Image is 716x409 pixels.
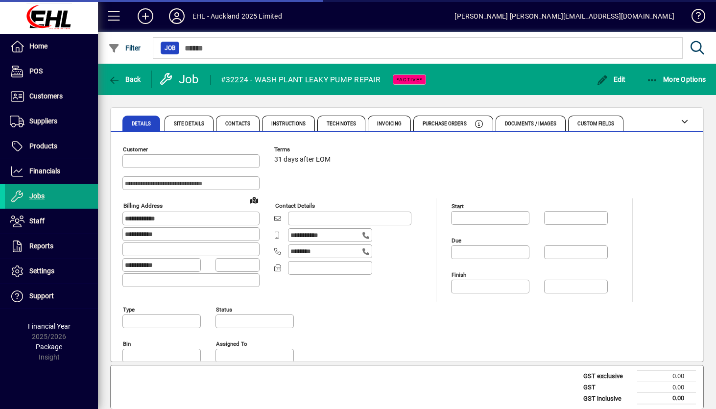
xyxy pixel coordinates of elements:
[271,121,306,126] span: Instructions
[597,75,626,83] span: Edit
[29,92,63,100] span: Customers
[5,259,98,284] a: Settings
[637,371,696,382] td: 0.00
[5,159,98,184] a: Financials
[28,322,71,330] span: Financial Year
[5,34,98,59] a: Home
[29,42,48,50] span: Home
[216,306,232,313] mat-label: Status
[123,340,131,347] mat-label: Bin
[505,121,557,126] span: Documents / Images
[123,146,148,153] mat-label: Customer
[452,237,461,244] mat-label: Due
[452,203,464,210] mat-label: Start
[130,7,161,25] button: Add
[29,192,45,200] span: Jobs
[644,71,709,88] button: More Options
[29,217,45,225] span: Staff
[29,267,54,275] span: Settings
[161,7,192,25] button: Profile
[5,109,98,134] a: Suppliers
[637,393,696,405] td: 0.00
[637,382,696,393] td: 0.00
[98,71,152,88] app-page-header-button: Back
[216,340,247,347] mat-label: Assigned to
[327,121,356,126] span: Tech Notes
[106,39,143,57] button: Filter
[274,156,331,164] span: 31 days after EOM
[132,121,151,126] span: Details
[29,67,43,75] span: POS
[5,209,98,234] a: Staff
[29,292,54,300] span: Support
[29,167,60,175] span: Financials
[452,271,466,278] mat-label: Finish
[192,8,282,24] div: EHL - Auckland 2025 Limited
[225,121,250,126] span: Contacts
[5,234,98,259] a: Reports
[108,75,141,83] span: Back
[578,371,637,382] td: GST exclusive
[423,121,467,126] span: Purchase Orders
[684,2,704,34] a: Knowledge Base
[246,192,262,208] a: View on map
[123,306,135,313] mat-label: Type
[108,44,141,52] span: Filter
[578,382,637,393] td: GST
[454,8,674,24] div: [PERSON_NAME] [PERSON_NAME][EMAIL_ADDRESS][DOMAIN_NAME]
[377,121,402,126] span: Invoicing
[29,242,53,250] span: Reports
[174,121,204,126] span: Site Details
[5,284,98,309] a: Support
[159,72,201,87] div: Job
[221,72,381,88] div: #32224 - WASH PLANT LEAKY PUMP REPAIR
[578,393,637,405] td: GST inclusive
[594,71,628,88] button: Edit
[29,142,57,150] span: Products
[29,117,57,125] span: Suppliers
[577,121,614,126] span: Custom Fields
[5,84,98,109] a: Customers
[5,59,98,84] a: POS
[165,43,175,53] span: Job
[36,343,62,351] span: Package
[106,71,143,88] button: Back
[5,134,98,159] a: Products
[646,75,706,83] span: More Options
[274,146,333,153] span: Terms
